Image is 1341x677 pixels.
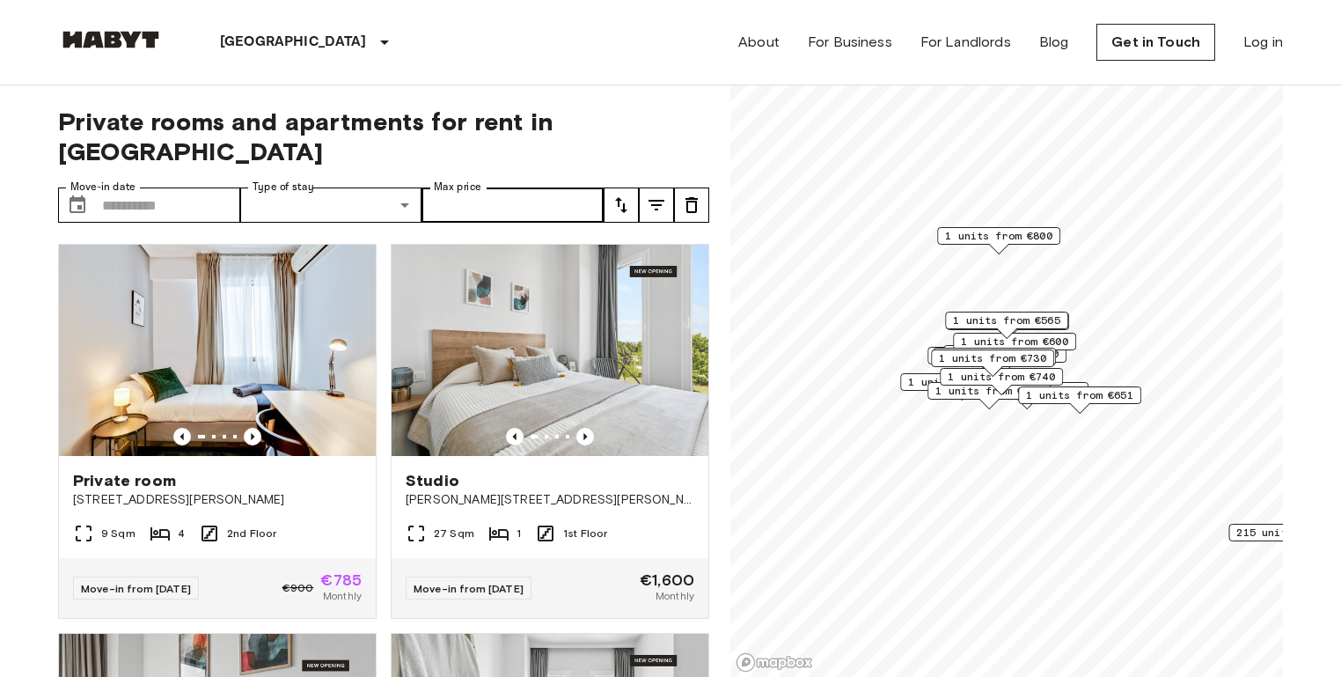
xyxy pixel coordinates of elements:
span: 1 units from €740 [948,369,1055,385]
img: Marketing picture of unit ES-15-102-105-001 [392,245,708,456]
div: Map marker [953,333,1076,360]
a: For Landlords [920,32,1011,53]
button: tune [639,188,674,223]
a: For Business [808,32,892,53]
span: 4 [178,526,185,541]
span: Move-in from [DATE] [414,582,524,595]
div: Map marker [900,373,1023,401]
span: 1 units from €750 [908,374,1015,390]
img: Habyt [58,31,164,48]
span: [PERSON_NAME][STREET_ADDRESS][PERSON_NAME][PERSON_NAME] [406,491,694,509]
span: 1st Floor [563,526,607,541]
span: 27 Sqm [434,526,474,541]
div: Map marker [945,312,1068,339]
label: Type of stay [253,180,314,195]
div: Map marker [943,345,1066,372]
span: Move-in from [DATE] [81,582,191,595]
div: Map marker [933,348,1056,375]
label: Max price [434,180,481,195]
div: Map marker [927,382,1051,409]
button: Choose date [60,188,95,223]
span: Private rooms and apartments for rent in [GEOGRAPHIC_DATA] [58,107,709,166]
p: [GEOGRAPHIC_DATA] [220,32,367,53]
span: Monthly [656,588,694,604]
span: Monthly [323,588,362,604]
div: Map marker [1018,386,1141,414]
a: Log in [1243,32,1283,53]
a: Blog [1039,32,1069,53]
button: Previous image [576,428,594,445]
div: Map marker [931,350,1054,377]
a: Marketing picture of unit ES-15-018-001-03HPrevious imagePrevious imagePrivate room[STREET_ADDRES... [58,244,377,619]
button: tune [674,188,709,223]
button: Previous image [244,428,261,445]
div: Map marker [927,347,1051,374]
span: €785 [320,572,362,588]
span: Studio [406,470,459,491]
span: [STREET_ADDRESS][PERSON_NAME] [73,491,362,509]
img: Marketing picture of unit ES-15-018-001-03H [59,245,376,456]
span: 1 units from €515 [941,349,1048,364]
span: 9 Sqm [101,526,136,541]
button: Previous image [506,428,524,445]
div: Map marker [937,227,1060,254]
button: tune [604,188,639,223]
span: €1,600 [640,572,694,588]
span: 1 units from €630 [935,383,1043,399]
a: About [738,32,780,53]
span: 1 units from €600 [961,334,1068,350]
span: €900 [282,580,314,596]
span: 1 [517,526,521,541]
span: Private room [73,470,176,491]
label: Move-in date [70,180,136,195]
a: Mapbox logo [736,652,813,673]
div: Map marker [940,368,1063,395]
span: 1 units from €800 [945,228,1052,244]
span: 1 units from €700 [951,346,1059,362]
button: Previous image [173,428,191,445]
a: Marketing picture of unit ES-15-102-105-001Previous imagePrevious imageStudio[PERSON_NAME][STREET... [391,244,709,619]
span: 1 units from €651 [1026,387,1133,403]
a: Get in Touch [1096,24,1215,61]
span: 1 units from €565 [953,313,1060,328]
span: 1 units from €730 [939,350,1046,366]
span: 2nd Floor [227,526,276,541]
